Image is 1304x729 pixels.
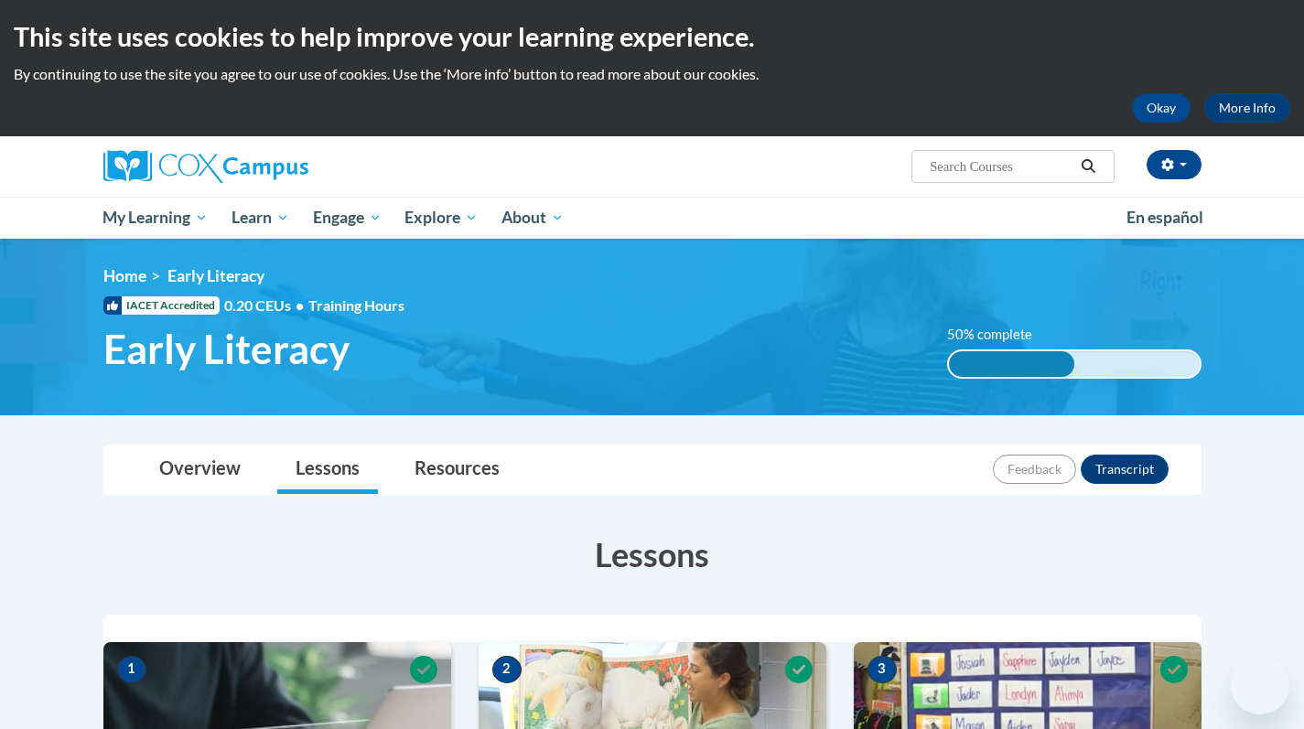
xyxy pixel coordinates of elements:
[1115,198,1215,237] a: En español
[1204,93,1290,123] a: More Info
[868,656,897,683] span: 3
[993,455,1076,484] button: Feedback
[14,18,1290,55] h2: This site uses cookies to help improve your learning experience.
[14,64,1290,84] p: By continuing to use the site you agree to our use of cookies. Use the ‘More info’ button to read...
[224,295,308,316] span: 0.20 CEUs
[393,197,490,239] a: Explore
[103,150,308,183] img: Cox Campus
[501,207,564,229] span: About
[103,150,451,183] a: Cox Campus
[92,197,221,239] a: My Learning
[103,531,1202,577] h3: Lessons
[232,207,289,229] span: Learn
[102,207,208,229] span: My Learning
[404,207,478,229] span: Explore
[103,325,350,373] span: Early Literacy
[928,155,1074,177] input: Search Courses
[117,656,146,683] span: 1
[490,197,576,239] a: About
[76,197,1229,239] div: Main menu
[103,296,220,315] span: IACET Accredited
[947,325,1052,345] label: 50% complete
[141,445,259,494] a: Overview
[296,296,304,314] span: •
[1147,150,1202,179] button: Account Settings
[492,656,522,683] span: 2
[103,266,146,285] a: Home
[396,445,518,494] a: Resources
[301,197,393,239] a: Engage
[1231,656,1289,714] iframe: Button to launch messaging window
[1126,208,1203,227] span: En español
[308,296,404,314] span: Training Hours
[1081,455,1169,484] button: Transcript
[949,351,1074,377] div: 50% complete
[220,197,301,239] a: Learn
[313,207,382,229] span: Engage
[167,266,264,285] span: Early Literacy
[277,445,378,494] a: Lessons
[1132,93,1191,123] button: Okay
[1074,155,1102,177] button: Search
